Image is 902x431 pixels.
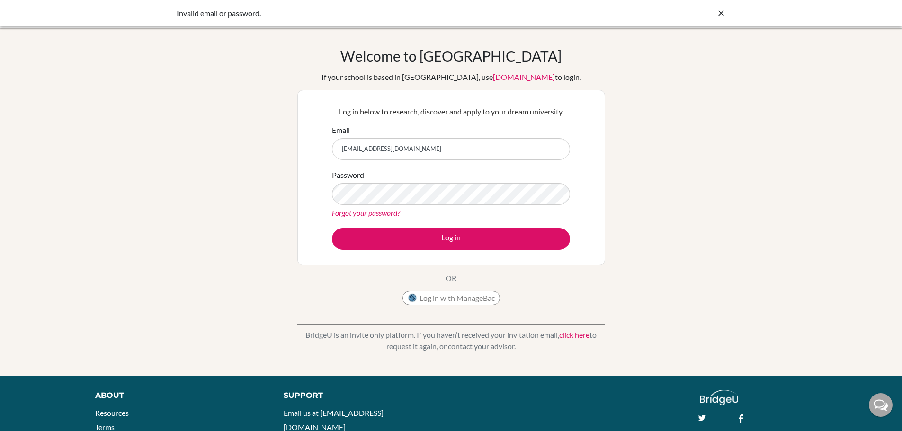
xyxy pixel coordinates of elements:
p: Log in below to research, discover and apply to your dream university. [332,106,570,117]
a: [DOMAIN_NAME] [493,72,555,81]
h1: Welcome to [GEOGRAPHIC_DATA] [340,47,562,64]
img: logo_white@2x-f4f0deed5e89b7ecb1c2cc34c3e3d731f90f0f143d5ea2071677605dd97b5244.png [700,390,738,405]
div: About [95,390,262,401]
a: click here [559,330,589,339]
p: BridgeU is an invite only platform. If you haven’t received your invitation email, to request it ... [297,329,605,352]
div: If your school is based in [GEOGRAPHIC_DATA], use to login. [322,71,581,83]
label: Password [332,169,364,181]
a: Resources [95,408,129,417]
div: Invalid email or password. [177,8,584,19]
button: Log in with ManageBac [402,291,500,305]
label: Email [332,124,350,136]
a: Forgot your password? [332,208,400,217]
span: Help [21,7,41,15]
p: OR [446,273,456,284]
div: Support [284,390,440,401]
button: Log in [332,228,570,250]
